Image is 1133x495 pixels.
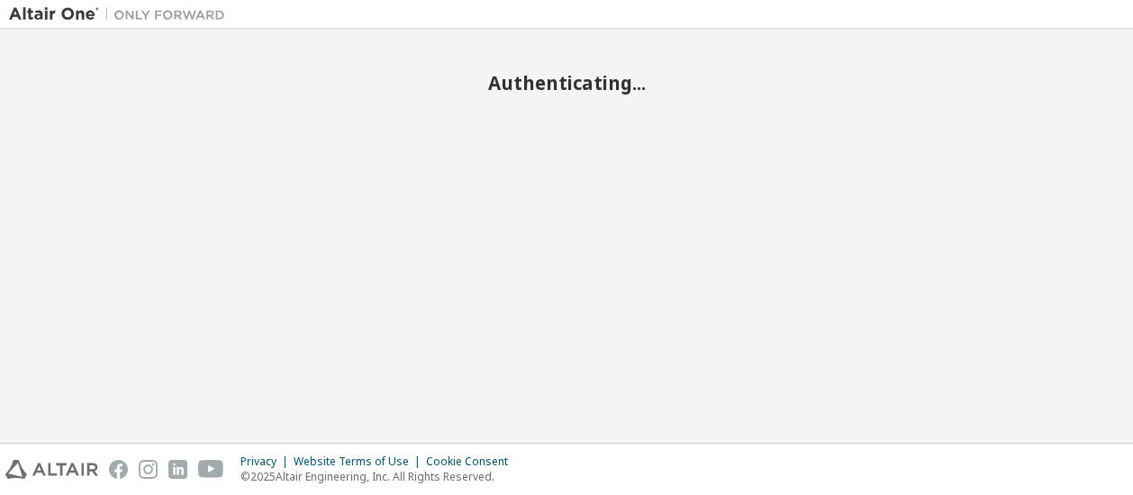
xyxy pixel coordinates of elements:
img: Altair One [9,5,234,23]
img: altair_logo.svg [5,460,98,479]
div: Cookie Consent [426,454,519,469]
p: © 2025 Altair Engineering, Inc. All Rights Reserved. [240,469,519,484]
div: Website Terms of Use [294,454,426,469]
div: Privacy [240,454,294,469]
img: facebook.svg [109,460,128,479]
img: youtube.svg [198,460,224,479]
img: linkedin.svg [168,460,187,479]
img: instagram.svg [139,460,158,479]
h2: Authenticating... [9,71,1124,94]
